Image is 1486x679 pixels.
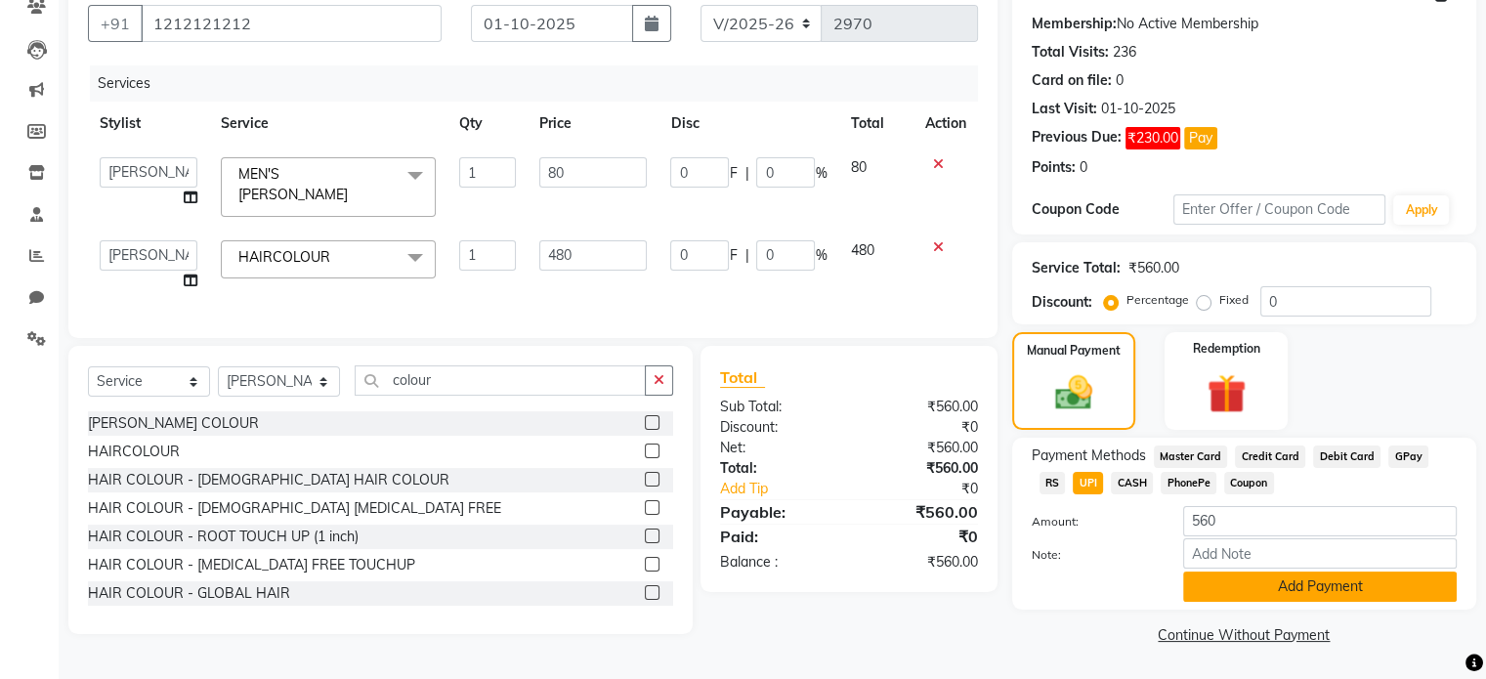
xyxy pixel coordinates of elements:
[1193,340,1260,358] label: Redemption
[850,158,866,176] span: 80
[705,552,849,573] div: Balance :
[88,498,501,519] div: HAIR COLOUR - [DEMOGRAPHIC_DATA] [MEDICAL_DATA] FREE
[1101,99,1175,119] div: 01-10-2025
[658,102,838,146] th: Disc
[705,500,849,524] div: Payable:
[238,248,330,266] span: HAIRCOLOUR
[1154,446,1228,468] span: Master Card
[1183,572,1457,602] button: Add Payment
[838,102,913,146] th: Total
[1032,14,1117,34] div: Membership:
[1017,513,1168,530] label: Amount:
[1111,472,1153,494] span: CASH
[849,500,993,524] div: ₹560.00
[1235,446,1305,468] span: Credit Card
[913,102,978,146] th: Action
[849,525,993,548] div: ₹0
[1388,446,1428,468] span: GPay
[1032,70,1112,91] div: Card on file:
[1224,472,1274,494] span: Coupon
[705,479,872,499] a: Add Tip
[1027,342,1121,360] label: Manual Payment
[141,5,442,42] input: Search by Name/Mobile/Email/Code
[744,163,748,184] span: |
[849,397,993,417] div: ₹560.00
[1125,127,1180,149] span: ₹230.00
[705,525,849,548] div: Paid:
[729,163,737,184] span: F
[88,5,143,42] button: +91
[705,438,849,458] div: Net:
[1219,291,1249,309] label: Fixed
[88,102,209,146] th: Stylist
[1040,472,1066,494] span: RS
[1032,292,1092,313] div: Discount:
[1043,371,1104,414] img: _cash.svg
[209,102,447,146] th: Service
[1017,546,1168,564] label: Note:
[850,241,873,259] span: 480
[1195,369,1258,418] img: _gift.svg
[1161,472,1216,494] span: PhonePe
[1113,42,1136,63] div: 236
[1126,291,1189,309] label: Percentage
[1313,446,1380,468] span: Debit Card
[348,186,357,203] a: x
[705,417,849,438] div: Discount:
[1032,157,1076,178] div: Points:
[1183,506,1457,536] input: Amount
[1184,127,1217,149] button: Pay
[1032,446,1146,466] span: Payment Methods
[88,442,180,462] div: HAIRCOLOUR
[1032,42,1109,63] div: Total Visits:
[1032,99,1097,119] div: Last Visit:
[1116,70,1124,91] div: 0
[849,552,993,573] div: ₹560.00
[1393,195,1449,225] button: Apply
[88,413,259,434] div: [PERSON_NAME] COLOUR
[815,245,827,266] span: %
[1032,199,1173,220] div: Coupon Code
[88,555,415,575] div: HAIR COLOUR - [MEDICAL_DATA] FREE TOUCHUP
[729,245,737,266] span: F
[744,245,748,266] span: |
[88,527,359,547] div: HAIR COLOUR - ROOT TOUCH UP (1 inch)
[355,365,646,396] input: Search or Scan
[1073,472,1103,494] span: UPI
[1032,258,1121,278] div: Service Total:
[849,458,993,479] div: ₹560.00
[849,417,993,438] div: ₹0
[1183,538,1457,569] input: Add Note
[705,397,849,417] div: Sub Total:
[1128,258,1179,278] div: ₹560.00
[815,163,827,184] span: %
[88,470,449,490] div: HAIR COLOUR - [DEMOGRAPHIC_DATA] HAIR COLOUR
[90,65,993,102] div: Services
[1032,127,1122,149] div: Previous Due:
[872,479,992,499] div: ₹0
[720,367,765,388] span: Total
[1173,194,1386,225] input: Enter Offer / Coupon Code
[447,102,528,146] th: Qty
[88,583,290,604] div: HAIR COLOUR - GLOBAL HAIR
[528,102,658,146] th: Price
[849,438,993,458] div: ₹560.00
[238,165,348,203] span: MEN'S [PERSON_NAME]
[1032,14,1457,34] div: No Active Membership
[1080,157,1087,178] div: 0
[1016,625,1472,646] a: Continue Without Payment
[705,458,849,479] div: Total:
[330,248,339,266] a: x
